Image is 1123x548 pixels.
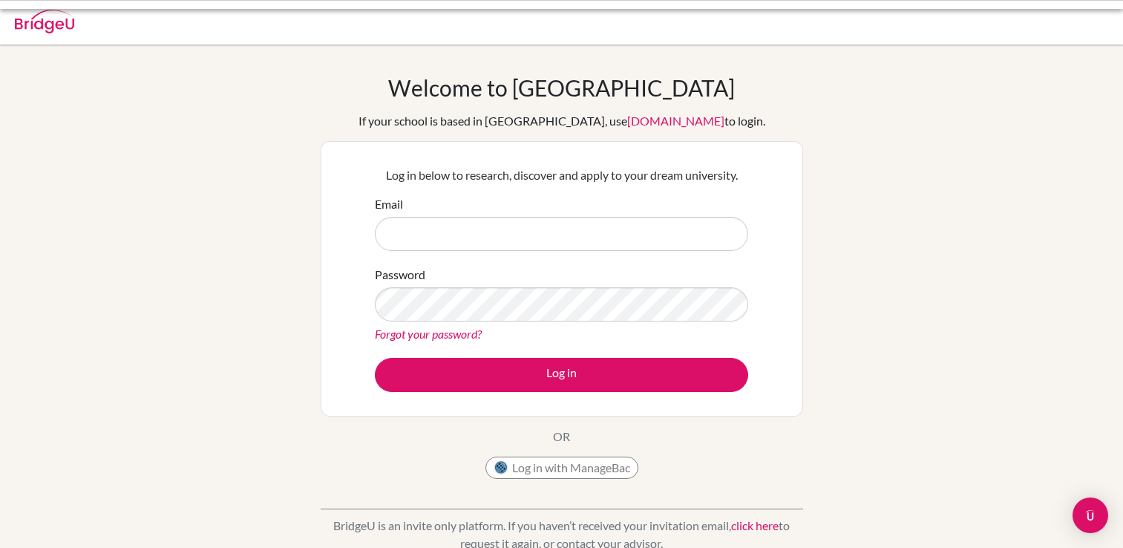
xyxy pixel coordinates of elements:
[1073,498,1108,533] div: Open Intercom Messenger
[627,114,724,128] a: [DOMAIN_NAME]
[388,74,735,101] h1: Welcome to [GEOGRAPHIC_DATA]
[375,166,748,184] p: Log in below to research, discover and apply to your dream university.
[375,266,425,284] label: Password
[375,327,482,341] a: Forgot your password?
[375,358,748,392] button: Log in
[731,518,779,532] a: click here
[485,457,638,479] button: Log in with ManageBac
[15,10,74,33] img: Bridge-U
[553,428,570,446] p: OR
[375,195,403,213] label: Email
[358,112,765,130] div: If your school is based in [GEOGRAPHIC_DATA], use to login.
